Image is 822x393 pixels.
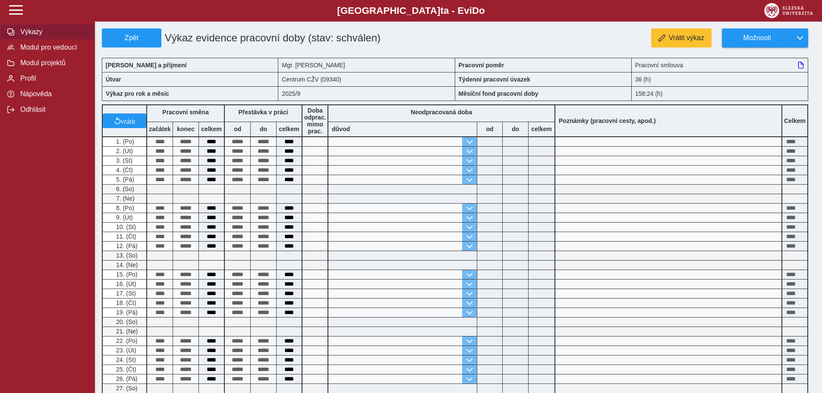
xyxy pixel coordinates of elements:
span: 23. (Út) [114,347,136,354]
span: 11. (Čt) [114,233,136,240]
b: do [251,126,276,132]
b: celkem [529,126,554,132]
span: 20. (So) [114,318,138,325]
span: Zpět [106,34,157,42]
span: 18. (Čt) [114,299,136,306]
span: 4. (Čt) [114,167,133,173]
span: Vrátit výkaz [669,34,704,42]
span: 6. (So) [114,185,134,192]
b: od [477,126,502,132]
span: 3. (St) [114,157,132,164]
span: 12. (Pá) [114,242,138,249]
span: 13. (So) [114,252,138,259]
span: t [440,5,443,16]
span: 16. (Út) [114,280,136,287]
span: Odhlásit [18,106,88,113]
span: 17. (St) [114,290,136,297]
b: Týdenní pracovní úvazek [459,76,531,83]
span: 25. (Čt) [114,366,136,373]
b: [GEOGRAPHIC_DATA] a - Evi [26,5,796,16]
span: Nápověda [18,90,88,98]
span: Výkazy [18,28,88,36]
b: Doba odprac. mimo prac. [304,107,326,135]
b: Celkem [784,117,806,124]
span: 2. (Út) [114,148,133,154]
b: Pracovní směna [162,109,208,116]
b: Poznámky (pracovní cesty, apod.) [555,117,659,124]
span: 15. (Po) [114,271,138,278]
b: Přestávka v práci [238,109,288,116]
span: 1. (Po) [114,138,134,145]
span: Modul pro vedoucí [18,44,88,51]
span: o [479,5,485,16]
span: 22. (Po) [114,337,138,344]
b: Neodpracovaná doba [411,109,472,116]
div: Centrum CŽV (09340) [278,72,455,86]
button: Zpět [102,28,161,47]
b: Útvar [106,76,121,83]
span: D [472,5,479,16]
span: Modul projektů [18,59,88,67]
b: Výkaz pro rok a měsíc [106,90,169,97]
span: 10. (St) [114,223,136,230]
span: vrátit [121,117,135,124]
img: logo_web_su.png [764,3,813,18]
button: Možnosti [722,28,792,47]
b: celkem [277,126,302,132]
b: důvod [332,126,350,132]
b: do [503,126,528,132]
span: Profil [18,75,88,82]
div: 36 (h) [632,72,808,86]
b: [PERSON_NAME] a příjmení [106,62,186,69]
button: vrátit [103,113,146,128]
div: Pracovní smlouva [632,58,808,72]
span: 19. (Pá) [114,309,138,316]
span: 26. (Pá) [114,375,138,382]
span: 27. (So) [114,385,138,392]
b: konec [173,126,198,132]
h1: Výkaz evidence pracovní doby (stav: schválen) [161,28,399,47]
span: 14. (Ne) [114,261,138,268]
div: 2025/9 [278,86,455,101]
div: 158:24 (h) [632,86,808,101]
button: Vrátit výkaz [651,28,712,47]
span: 24. (St) [114,356,136,363]
span: 21. (Ne) [114,328,138,335]
span: 5. (Pá) [114,176,134,183]
div: Mgr. [PERSON_NAME] [278,58,455,72]
span: 8. (Po) [114,204,134,211]
b: celkem [199,126,224,132]
span: 9. (Út) [114,214,133,221]
b: Měsíční fond pracovní doby [459,90,539,97]
b: Pracovní poměr [459,62,504,69]
b: od [225,126,250,132]
b: začátek [147,126,173,132]
span: 7. (Ne) [114,195,135,202]
span: Možnosti [729,34,785,42]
